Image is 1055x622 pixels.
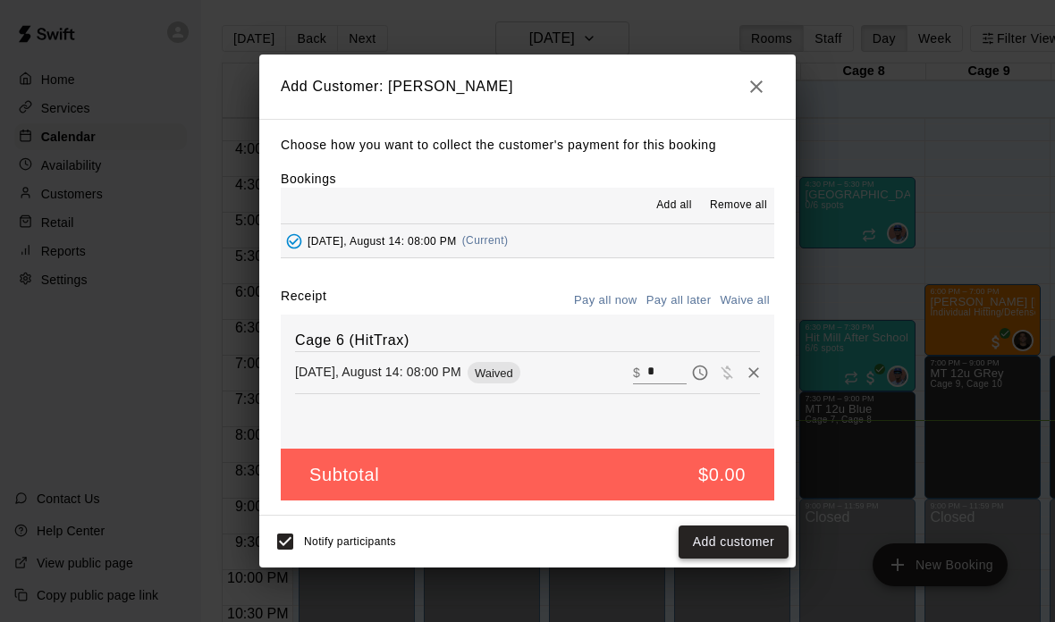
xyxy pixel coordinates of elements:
[281,134,774,156] p: Choose how you want to collect the customer's payment for this booking
[281,287,326,315] label: Receipt
[462,234,509,247] span: (Current)
[259,55,796,119] h2: Add Customer: [PERSON_NAME]
[656,197,692,214] span: Add all
[281,228,308,255] button: Added - Collect Payment
[646,191,703,220] button: Add all
[687,364,713,379] span: Pay later
[710,197,767,214] span: Remove all
[679,525,789,559] button: Add customer
[633,364,640,382] p: $
[570,287,642,315] button: Pay all now
[304,536,396,549] span: Notify participants
[713,364,740,379] span: Waive payment
[642,287,716,315] button: Pay all later
[703,191,774,220] button: Remove all
[309,463,379,487] h5: Subtotal
[281,172,336,186] label: Bookings
[308,234,457,247] span: [DATE], August 14: 08:00 PM
[281,224,774,257] button: Added - Collect Payment[DATE], August 14: 08:00 PM(Current)
[295,329,760,352] h6: Cage 6 (HitTrax)
[295,363,461,381] p: [DATE], August 14: 08:00 PM
[468,366,520,380] span: Waived
[740,359,767,386] button: Remove
[715,287,774,315] button: Waive all
[698,463,746,487] h5: $0.00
